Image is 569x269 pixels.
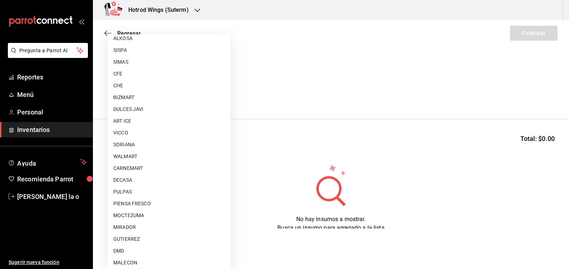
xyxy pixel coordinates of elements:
[108,56,231,68] li: SIMAS
[108,139,231,151] li: SORIANA
[108,233,231,245] li: GUTIERREZ
[108,80,231,92] li: CHE
[108,127,231,139] li: VICCO
[108,221,231,233] li: MIRADOR
[108,174,231,186] li: DECASA
[108,44,231,56] li: SISPA
[108,186,231,198] li: PULPAS
[108,103,231,115] li: DULCES JAVI
[108,245,231,257] li: DMD
[108,68,231,80] li: CFE
[108,115,231,127] li: ART ICE
[108,210,231,221] li: MOCTEZUMA
[108,198,231,210] li: PIENSA FRESCO
[108,257,231,269] li: MALECON
[108,92,231,103] li: BIZMART
[108,162,231,174] li: CARNEMART
[108,33,231,44] li: ALKOSA
[108,151,231,162] li: WALMART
